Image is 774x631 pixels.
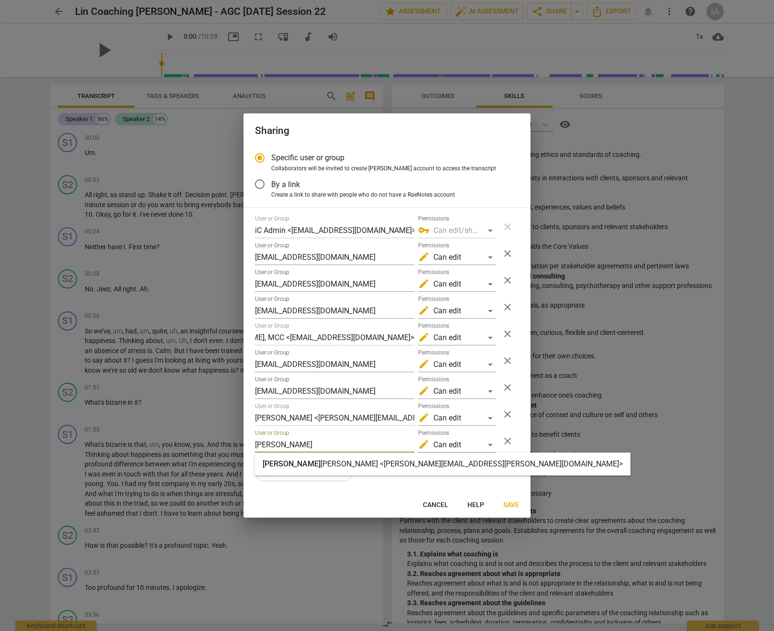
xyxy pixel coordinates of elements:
[255,410,414,426] input: Start typing name or email
[502,275,513,286] span: close
[418,250,496,265] div: Can edit
[418,216,449,221] label: Permissions
[255,303,414,319] input: Start typing name or email
[502,248,513,259] span: close
[418,296,449,302] label: Permissions
[418,332,430,343] span: edit
[418,323,449,329] label: Permissions
[502,435,513,447] span: close
[502,355,513,366] span: close
[255,430,289,436] label: User or Group
[502,301,513,313] span: close
[418,384,496,399] div: Can edit
[502,409,513,420] span: close
[418,410,496,426] div: Can edit
[271,179,300,190] span: By a link
[418,277,496,292] div: Can edit
[255,323,289,329] label: User or Group
[496,497,527,514] button: Save
[418,251,430,263] span: edit
[255,243,289,248] label: User or Group
[255,125,519,137] h2: Sharing
[271,191,455,199] span: Create a link to share with people who do not have a RaeNotes account
[255,376,289,382] label: User or Group
[418,223,496,238] div: Can edit/share
[418,305,430,316] span: edit
[255,437,414,453] input: Start typing name or email
[255,403,289,409] label: User or Group
[418,358,430,370] span: edit
[321,459,623,468] strong: [PERSON_NAME] <[PERSON_NAME][EMAIL_ADDRESS][PERSON_NAME][DOMAIN_NAME]>
[418,403,449,409] label: Permissions
[255,277,414,292] input: Start typing name or email
[418,278,430,289] span: edit
[418,376,449,382] label: Permissions
[418,385,430,397] span: edit
[271,165,496,173] span: Collaborators will be invited to create [PERSON_NAME] account to access the transcript
[418,439,430,450] span: edit
[423,500,448,510] span: Cancel
[418,330,496,345] div: Can edit
[255,350,289,355] label: User or Group
[418,437,496,453] div: Can edit
[467,500,484,510] span: Help
[502,382,513,393] span: close
[255,296,289,302] label: User or Group
[418,303,496,319] div: Can edit
[502,328,513,340] span: close
[255,269,289,275] label: User or Group
[418,224,430,236] span: vpn_key
[255,146,519,199] div: Sharing type
[255,330,414,345] input: Start typing name or email
[255,384,414,399] input: Start typing name or email
[415,497,456,514] button: Cancel
[255,216,289,221] label: User or Group
[418,357,496,372] div: Can edit
[418,412,430,423] span: edit
[503,500,519,510] span: Save
[255,250,414,265] input: Start typing name or email
[460,497,492,514] button: Help
[271,152,344,163] span: Specific user or group
[255,223,414,238] input: Start typing name or email
[418,243,449,248] label: Permissions
[255,357,414,372] input: Start typing name or email
[263,459,321,468] span: [PERSON_NAME]
[418,430,449,436] label: Permissions
[418,350,449,355] label: Permissions
[418,269,449,275] label: Permissions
